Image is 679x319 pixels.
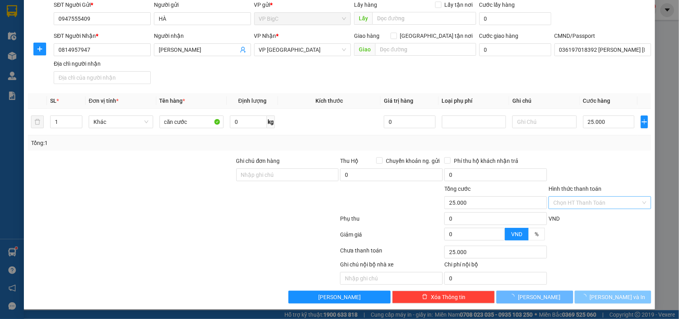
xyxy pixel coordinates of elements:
span: Chuyển khoản ng. gửi [383,157,443,165]
div: Chưa thanh toán [340,246,444,260]
div: CMND/Passport [554,31,652,40]
div: Giảm giá [340,230,444,244]
span: Thu Hộ [340,158,358,164]
input: VD: Bàn, Ghế [160,115,224,128]
span: loading [509,294,518,299]
label: Cước lấy hàng [479,2,515,8]
input: Cước giao hàng [479,43,551,56]
span: Giao hàng [354,33,379,39]
label: Cước giao hàng [479,33,519,39]
span: VP BigC [259,13,346,25]
label: Ghi chú đơn hàng [236,158,280,164]
div: SĐT Người Nhận [54,31,151,40]
input: Địa chỉ của người nhận [54,71,151,84]
div: SĐT Người Gửi [54,0,151,9]
span: Khác [93,116,148,128]
label: Hình thức thanh toán [549,186,601,192]
input: Dọc đường [372,12,476,25]
span: Xóa Thông tin [431,293,465,301]
span: loading [581,294,590,299]
button: [PERSON_NAME] [288,291,391,303]
div: Tổng: 1 [31,139,263,147]
span: [GEOGRAPHIC_DATA] tận nơi [397,31,476,40]
span: VND [511,231,522,237]
div: Phụ thu [340,214,444,228]
span: Lấy hàng [354,2,377,8]
span: Cước hàng [583,98,611,104]
div: Người gửi [154,0,251,9]
button: deleteXóa Thông tin [392,291,495,303]
span: plus [641,119,648,125]
span: [PERSON_NAME] [318,293,361,301]
input: Cước lấy hàng [479,12,551,25]
span: Đơn vị tính [89,98,119,104]
button: [PERSON_NAME] và In [575,291,651,303]
span: VP Nam Định [259,44,346,56]
span: Tổng cước [444,186,471,192]
span: Giao [354,43,375,56]
input: 0 [384,115,435,128]
button: [PERSON_NAME] [496,291,573,303]
span: Định lượng [238,98,267,104]
span: Lấy [354,12,372,25]
span: plus [34,46,46,52]
span: delete [422,294,428,300]
button: plus [33,43,46,55]
input: Ghi Chú [512,115,577,128]
div: Chi phí nội bộ [444,260,547,272]
span: Kích thước [316,98,343,104]
span: Tên hàng [160,98,185,104]
div: Ghi chú nội bộ nhà xe [340,260,443,272]
input: Nhập ghi chú [340,272,443,285]
span: Phí thu hộ khách nhận trả [451,157,521,165]
span: Giá trị hàng [384,98,413,104]
span: [PERSON_NAME] và In [590,293,646,301]
button: delete [31,115,44,128]
span: VP Nhận [254,33,276,39]
span: [PERSON_NAME] [518,293,560,301]
span: % [535,231,539,237]
span: SL [50,98,56,104]
span: user-add [240,47,246,53]
input: Dọc đường [375,43,476,56]
th: Loại phụ phí [439,93,510,109]
button: plus [641,115,648,128]
div: Địa chỉ người nhận [54,59,151,68]
div: Người nhận [154,31,251,40]
div: VP gửi [254,0,351,9]
span: kg [267,115,275,128]
input: Ghi chú đơn hàng [236,168,339,181]
span: VND [549,215,560,222]
span: Lấy tận nơi [442,0,476,9]
th: Ghi chú [509,93,580,109]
